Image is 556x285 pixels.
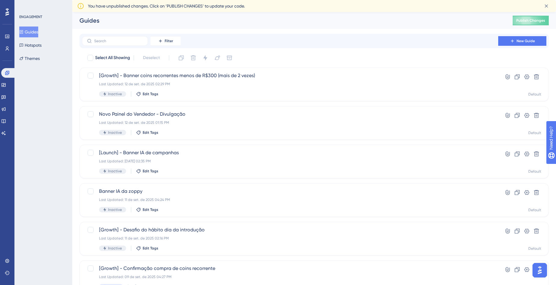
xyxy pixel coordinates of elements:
button: Themes [19,53,40,64]
span: Banner IA da zoppy [99,188,481,195]
span: Edit Tags [143,130,158,135]
div: Guides [79,16,498,25]
span: New Guide [517,39,535,43]
button: Guides [19,27,38,37]
button: Filter [151,36,181,46]
div: Default [528,169,541,174]
span: Inactive [108,246,122,251]
div: Default [528,130,541,135]
span: You have unpublished changes. Click on ‘PUBLISH CHANGES’ to update your code. [88,2,245,10]
span: [Growth] - Confirmação compra de coins recorrente [99,265,481,272]
span: Inactive [108,92,122,96]
div: Default [528,208,541,212]
span: Inactive [108,169,122,174]
div: Last Updated: [DATE] 02:35 PM [99,159,481,164]
div: Last Updated: 11 de set. de 2025 04:24 PM [99,197,481,202]
span: Edit Tags [143,169,158,174]
button: Edit Tags [136,92,158,96]
button: Hotspots [19,40,42,51]
div: ENGAGEMENT [19,14,42,19]
div: Last Updated: 11 de set. de 2025 02:16 PM [99,236,481,241]
span: [Growth] - Desafio do hábito dia da introdução [99,226,481,233]
div: Default [528,246,541,251]
button: Edit Tags [136,169,158,174]
button: Publish Changes [513,16,549,25]
div: Last Updated: 12 de set. de 2025 01:15 PM [99,120,481,125]
span: Novo Painel do Vendedor - Divulgação [99,111,481,118]
iframe: UserGuiding AI Assistant Launcher [531,261,549,279]
span: Filter [165,39,173,43]
button: Edit Tags [136,246,158,251]
div: Last Updated: 12 de set. de 2025 02:29 PM [99,82,481,86]
span: Publish Changes [516,18,545,23]
span: Edit Tags [143,207,158,212]
button: Edit Tags [136,130,158,135]
span: Inactive [108,207,122,212]
div: Default [528,92,541,97]
button: Deselect [138,52,165,63]
span: Inactive [108,130,122,135]
span: Edit Tags [143,92,158,96]
button: Edit Tags [136,207,158,212]
span: Select All Showing [95,54,130,61]
span: [Growth] - Banner coins recorrentes menos de R$300 (mais de 2 vezes) [99,72,481,79]
span: Edit Tags [143,246,158,251]
span: Deselect [143,54,160,61]
div: Last Updated: 09 de set. de 2025 04:27 PM [99,274,481,279]
button: New Guide [498,36,546,46]
span: Need Help? [14,2,38,9]
span: [Launch] - Banner IA de campanhas [99,149,481,156]
input: Search [94,39,143,43]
